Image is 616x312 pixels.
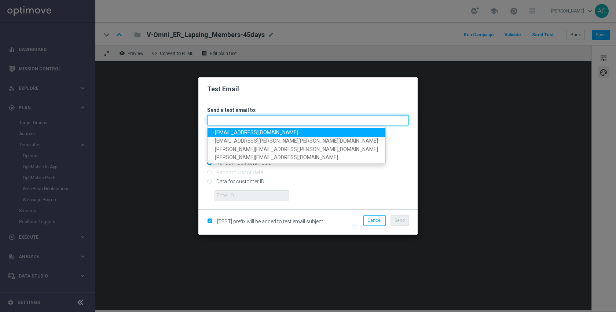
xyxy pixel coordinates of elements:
[390,215,409,225] button: Send
[395,218,405,223] span: Send
[214,190,289,201] input: Enter ID
[208,137,385,145] a: [EMAIL_ADDRESS][PERSON_NAME][PERSON_NAME][DOMAIN_NAME]
[215,129,298,135] span: [EMAIL_ADDRESS][DOMAIN_NAME]
[207,85,409,93] h2: Test Email
[207,107,409,113] h3: Send a test email to:
[363,215,386,225] button: Cancel
[217,219,323,224] span: [TEST] prefix will be added to test email subject
[215,138,378,144] span: [EMAIL_ADDRESS][PERSON_NAME][PERSON_NAME][DOMAIN_NAME]
[215,155,338,161] span: [PERSON_NAME][EMAIL_ADDRESS][DOMAIN_NAME]
[208,145,385,154] a: [PERSON_NAME][EMAIL_ADDRESS][PERSON_NAME][DOMAIN_NAME]
[208,154,385,162] a: [PERSON_NAME][EMAIL_ADDRESS][DOMAIN_NAME]
[208,128,385,137] a: [EMAIL_ADDRESS][DOMAIN_NAME]
[215,146,378,152] span: [PERSON_NAME][EMAIL_ADDRESS][PERSON_NAME][DOMAIN_NAME]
